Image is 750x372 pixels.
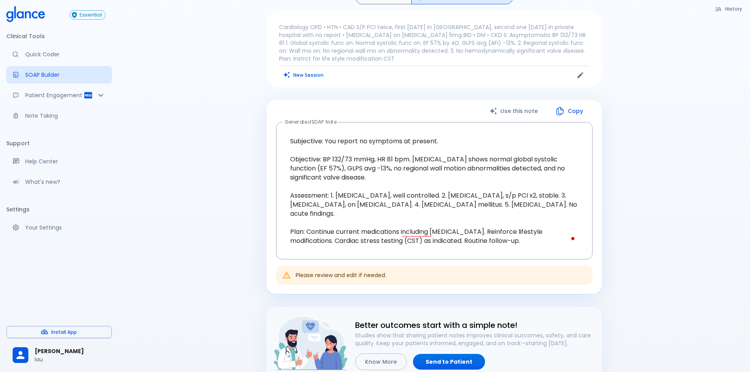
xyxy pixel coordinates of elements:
[25,71,106,79] p: SOAP Builder
[25,91,83,99] p: Patient Engagement
[6,66,112,83] a: Docugen: Compose a clinical documentation in seconds
[25,178,106,186] p: What's new?
[6,342,112,369] div: [PERSON_NAME]Iau
[547,103,593,119] button: Copy
[35,355,106,363] p: Iau
[25,112,106,120] p: Note Taking
[481,103,547,119] button: Use this note
[25,50,106,58] p: Quick Coder
[6,27,112,46] li: Clinical Tools
[6,107,112,124] a: Advanced note-taking
[711,3,747,15] button: History
[6,134,112,153] li: Support
[296,268,386,282] div: Please review and edit if needed.
[279,69,328,81] button: Clears all inputs and results.
[76,12,105,18] span: Essential
[355,319,596,331] h6: Better outcomes start with a simple note!
[6,200,112,219] li: Settings
[413,354,485,370] a: Send to Patient
[6,173,112,191] div: Recent updates and feature releases
[281,129,587,253] textarea: To enrich screen reader interactions, please activate Accessibility in Grammarly extension settings
[6,326,112,338] button: Install App
[25,224,106,231] p: Your Settings
[6,87,112,104] div: Patient Reports & Referrals
[279,23,589,63] p: Cardiology OPD • HTN • CAD S/P PCI twice, first [DATE] in [GEOGRAPHIC_DATA], second one [DATE] in...
[70,10,112,20] a: Click to view or change your subscription
[6,219,112,236] a: Manage your settings
[25,157,106,165] p: Help Center
[355,331,596,347] p: Studies show that sharing patient notes improves clinical outcomes, safety, and care quality. Kee...
[70,10,106,20] button: Essential
[6,153,112,170] a: Get help from our support team
[355,353,407,370] button: Know More
[6,46,112,63] a: Moramiz: Find ICD10AM codes instantly
[574,69,586,81] button: Edit
[35,347,106,355] span: [PERSON_NAME]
